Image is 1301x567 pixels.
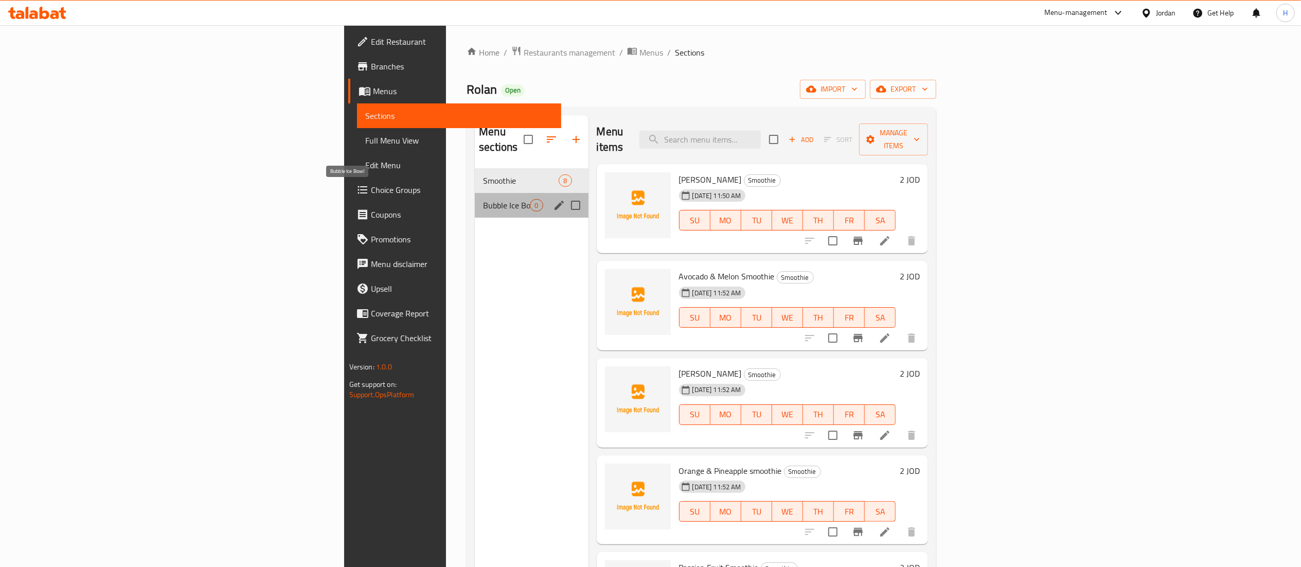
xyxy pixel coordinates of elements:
[715,407,737,422] span: MO
[741,404,772,425] button: TU
[803,501,834,522] button: TH
[745,407,768,422] span: TU
[745,213,768,228] span: TU
[777,271,814,283] div: Smoothie
[371,184,553,196] span: Choice Groups
[710,307,741,328] button: MO
[807,504,830,519] span: TH
[715,504,737,519] span: MO
[869,407,892,422] span: SA
[900,366,920,381] h6: 2 JOD
[679,404,710,425] button: SU
[899,423,924,448] button: delete
[870,80,936,99] button: export
[776,213,799,228] span: WE
[807,310,830,325] span: TH
[715,310,737,325] span: MO
[376,360,392,374] span: 1.0.0
[1156,7,1176,19] div: Jordan
[684,504,706,519] span: SU
[371,307,553,320] span: Coverage Report
[605,269,671,335] img: Avocado & Melon Smoothie
[865,501,896,522] button: SA
[741,307,772,328] button: TU
[710,404,741,425] button: MO
[348,301,561,326] a: Coverage Report
[357,103,561,128] a: Sections
[846,326,870,350] button: Branch-specific-item
[772,307,803,328] button: WE
[838,504,861,519] span: FR
[605,366,671,432] img: Mango Smoothie
[878,83,928,96] span: export
[371,258,553,270] span: Menu disclaimer
[530,201,542,210] span: 0
[822,230,844,252] span: Select to update
[745,310,768,325] span: TU
[639,46,663,59] span: Menus
[348,178,561,202] a: Choice Groups
[467,46,936,59] nav: breadcrumb
[679,210,710,231] button: SU
[348,227,561,252] a: Promotions
[564,127,589,152] button: Add section
[667,46,671,59] li: /
[787,134,815,146] span: Add
[597,124,628,155] h2: Menu items
[838,213,861,228] span: FR
[865,404,896,425] button: SA
[1283,7,1288,19] span: H
[846,520,870,544] button: Branch-specific-item
[1044,7,1108,19] div: Menu-management
[710,210,741,231] button: MO
[869,310,892,325] span: SA
[605,464,671,529] img: Orange & Pineapple smoothie
[899,326,924,350] button: delete
[800,80,866,99] button: import
[684,310,706,325] span: SU
[684,407,706,422] span: SU
[627,46,663,59] a: Menus
[684,213,706,228] span: SU
[785,132,817,148] button: Add
[348,79,561,103] a: Menus
[371,233,553,245] span: Promotions
[879,235,891,247] a: Edit menu item
[869,213,892,228] span: SA
[348,202,561,227] a: Coupons
[822,424,844,446] span: Select to update
[371,332,553,344] span: Grocery Checklist
[834,501,865,522] button: FR
[357,128,561,153] a: Full Menu View
[803,307,834,328] button: TH
[803,404,834,425] button: TH
[365,110,553,122] span: Sections
[357,153,561,178] a: Edit Menu
[744,369,780,381] span: Smoothie
[551,198,567,213] button: edit
[349,388,415,401] a: Support.OpsPlatform
[349,360,375,374] span: Version:
[846,423,870,448] button: Branch-specific-item
[524,46,615,59] span: Restaurants management
[838,310,861,325] span: FR
[808,83,858,96] span: import
[772,404,803,425] button: WE
[559,174,572,187] div: items
[605,172,671,238] img: Melon Smoothie
[365,159,553,171] span: Edit Menu
[865,210,896,231] button: SA
[859,123,928,155] button: Manage items
[679,172,742,187] span: [PERSON_NAME]
[688,288,745,298] span: [DATE] 11:52 AM
[483,174,559,187] span: Smoothie
[803,210,834,231] button: TH
[879,332,891,344] a: Edit menu item
[475,164,588,222] nav: Menu sections
[371,60,553,73] span: Branches
[741,501,772,522] button: TU
[475,193,588,218] div: Bubble Ice Bowl0edit
[776,310,799,325] span: WE
[688,385,745,395] span: [DATE] 11:52 AM
[373,85,553,97] span: Menus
